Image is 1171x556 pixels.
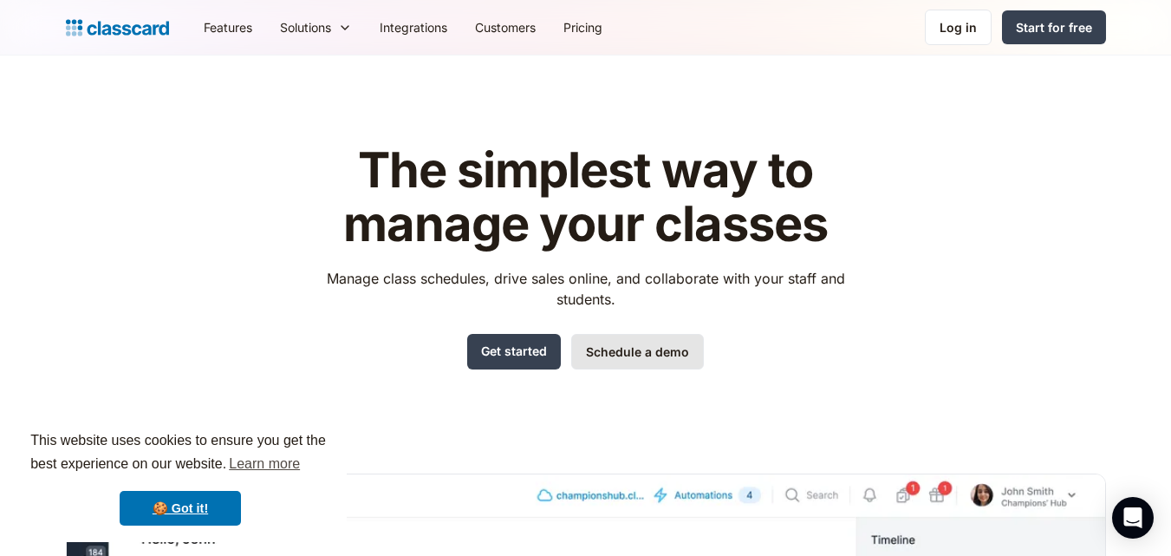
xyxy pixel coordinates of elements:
a: dismiss cookie message [120,491,241,526]
span: This website uses cookies to ensure you get the best experience on our website. [30,430,330,477]
a: Start for free [1002,10,1106,44]
a: Pricing [550,8,616,47]
a: home [66,16,169,40]
a: learn more about cookies [226,451,303,477]
div: Start for free [1016,18,1092,36]
h1: The simplest way to manage your classes [310,144,861,251]
div: Solutions [280,18,331,36]
div: cookieconsent [14,414,347,542]
a: Features [190,8,266,47]
p: Manage class schedules, drive sales online, and collaborate with your staff and students. [310,268,861,310]
a: Log in [925,10,992,45]
a: Schedule a demo [571,334,704,370]
a: Customers [461,8,550,47]
div: Open Intercom Messenger [1112,497,1154,539]
div: Solutions [266,8,366,47]
a: Get started [467,334,561,370]
div: Log in [940,18,977,36]
a: Integrations [366,8,461,47]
